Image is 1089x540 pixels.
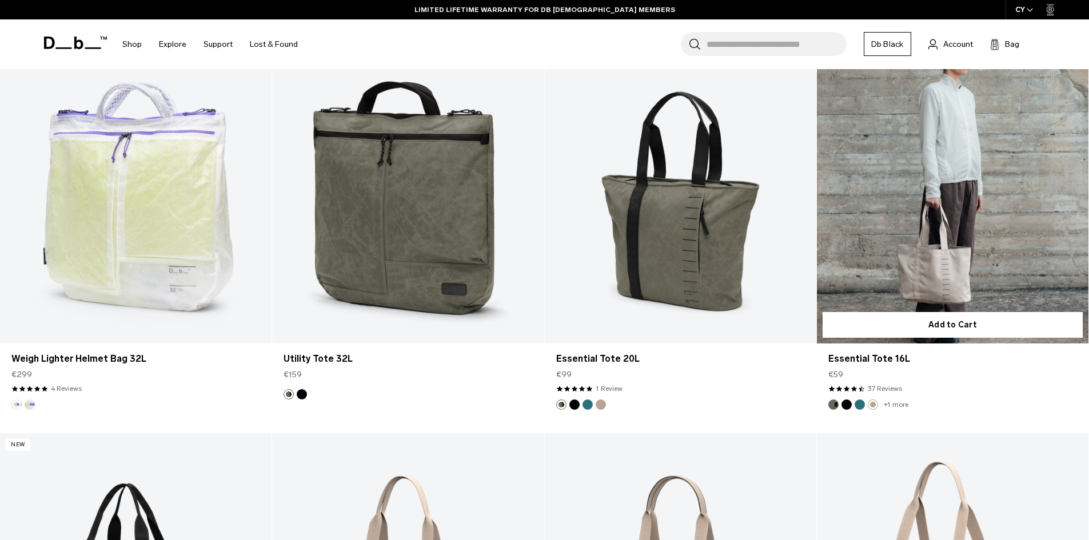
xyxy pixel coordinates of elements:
[51,383,82,394] a: 4 reviews
[284,369,302,381] span: €159
[928,37,973,51] a: Account
[864,32,911,56] a: Db Black
[828,352,1077,366] a: Essential Tote 16L
[943,38,973,50] span: Account
[556,369,572,381] span: €99
[114,19,306,69] nav: Main Navigation
[272,42,544,343] a: Utility Tote 32L
[284,389,294,399] button: Forest Green
[556,352,805,366] a: Essential Tote 20L
[569,399,580,410] button: Black Out
[6,439,30,451] p: New
[25,399,35,410] button: Diffusion
[204,24,233,65] a: Support
[284,352,532,366] a: Utility Tote 32L
[122,24,142,65] a: Shop
[990,37,1019,51] button: Bag
[823,312,1083,338] button: Add to Cart
[828,399,839,410] button: Forest Green
[868,399,878,410] button: Fogbow Beige
[884,401,908,409] a: +1 more
[414,5,675,15] a: LIMITED LIFETIME WARRANTY FOR DB [DEMOGRAPHIC_DATA] MEMBERS
[250,24,298,65] a: Lost & Found
[11,369,32,381] span: €299
[817,42,1088,343] a: Essential Tote 16L Fogbow Beige
[855,399,865,410] button: Midnight Teal
[868,383,902,394] a: 37 reviews
[596,399,606,410] button: Fogbow Beige
[828,369,843,381] span: €59
[545,42,816,343] a: Essential Tote 20L
[583,399,593,410] button: Midnight Teal
[297,389,307,399] button: Black Out
[556,399,567,410] button: Forest Green
[11,352,260,366] a: Weigh Lighter Helmet Bag 32L
[596,383,623,394] a: 1 reviews
[159,24,186,65] a: Explore
[841,399,852,410] button: Black Out
[11,399,22,410] button: Aurora
[1005,38,1019,50] span: Bag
